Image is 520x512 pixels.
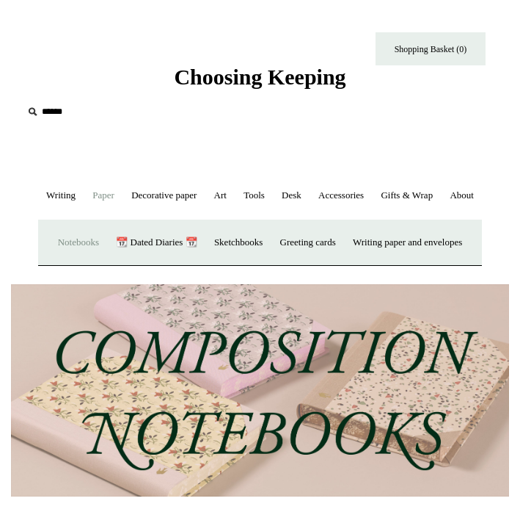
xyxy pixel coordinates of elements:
[376,32,486,65] a: Shopping Basket (0)
[174,76,345,87] a: Choosing Keeping
[345,223,469,262] a: Writing paper and envelopes
[207,223,270,262] a: Sketchbooks
[274,176,309,215] a: Desk
[85,176,122,215] a: Paper
[11,284,509,497] img: 202302 Composition ledgers.jpg__PID:69722ee6-fa44-49dd-a067-31375e5d54ec
[124,176,204,215] a: Decorative paper
[39,176,83,215] a: Writing
[311,176,371,215] a: Accessories
[174,65,345,89] span: Choosing Keeping
[236,176,272,215] a: Tools
[442,176,481,215] a: About
[51,223,106,262] a: Notebooks
[109,223,204,262] a: 📆 Dated Diaries 📆
[273,223,343,262] a: Greeting cards
[373,176,440,215] a: Gifts & Wrap
[207,176,234,215] a: Art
